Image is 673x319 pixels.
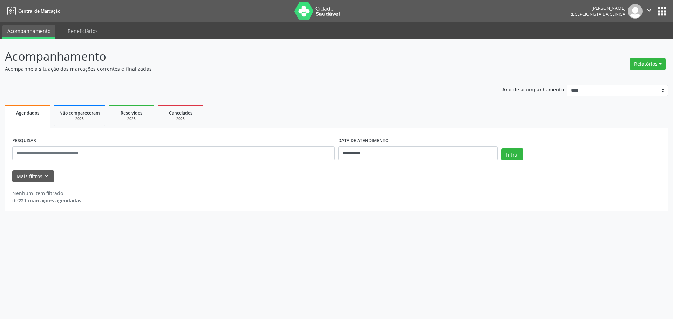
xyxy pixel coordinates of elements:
div: Nenhum item filtrado [12,189,81,197]
a: Beneficiários [63,25,103,37]
i: keyboard_arrow_down [42,172,50,180]
div: [PERSON_NAME] [569,5,625,11]
div: de [12,197,81,204]
span: Recepcionista da clínica [569,11,625,17]
p: Acompanhe a situação das marcações correntes e finalizadas [5,65,469,72]
div: 2025 [114,116,149,122]
button: Mais filtroskeyboard_arrow_down [12,170,54,182]
i:  [645,6,653,14]
button: Relatórios [630,58,666,70]
p: Ano de acompanhamento [502,85,564,93]
div: 2025 [59,116,100,122]
span: Agendados [16,110,39,116]
div: 2025 [163,116,198,122]
span: Resolvidos [121,110,142,116]
label: DATA DE ATENDIMENTO [338,136,389,146]
label: PESQUISAR [12,136,36,146]
button: Filtrar [501,148,523,160]
span: Central de Marcação [18,8,60,14]
strong: 221 marcações agendadas [18,197,81,204]
p: Acompanhamento [5,48,469,65]
span: Não compareceram [59,110,100,116]
button: apps [656,5,668,18]
span: Cancelados [169,110,192,116]
a: Central de Marcação [5,5,60,17]
button:  [643,4,656,19]
a: Acompanhamento [2,25,55,39]
img: img [628,4,643,19]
